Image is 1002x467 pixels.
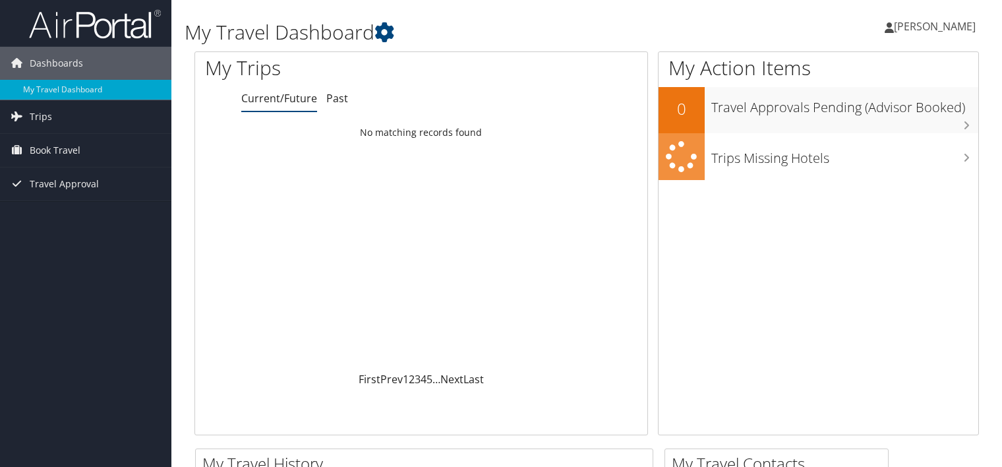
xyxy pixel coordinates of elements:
[659,133,978,180] a: Trips Missing Hotels
[403,372,409,387] a: 1
[415,372,421,387] a: 3
[885,7,989,46] a: [PERSON_NAME]
[326,91,348,106] a: Past
[359,372,380,387] a: First
[380,372,403,387] a: Prev
[29,9,161,40] img: airportal-logo.png
[30,47,83,80] span: Dashboards
[463,372,484,387] a: Last
[205,54,449,82] h1: My Trips
[659,54,978,82] h1: My Action Items
[195,121,647,144] td: No matching records found
[711,142,978,168] h3: Trips Missing Hotels
[427,372,432,387] a: 5
[432,372,440,387] span: …
[711,92,978,117] h3: Travel Approvals Pending (Advisor Booked)
[30,100,52,133] span: Trips
[421,372,427,387] a: 4
[185,18,721,46] h1: My Travel Dashboard
[241,91,317,106] a: Current/Future
[30,134,80,167] span: Book Travel
[30,168,99,201] span: Travel Approval
[894,19,976,34] span: [PERSON_NAME]
[659,98,705,120] h2: 0
[440,372,463,387] a: Next
[409,372,415,387] a: 2
[659,87,978,133] a: 0Travel Approvals Pending (Advisor Booked)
